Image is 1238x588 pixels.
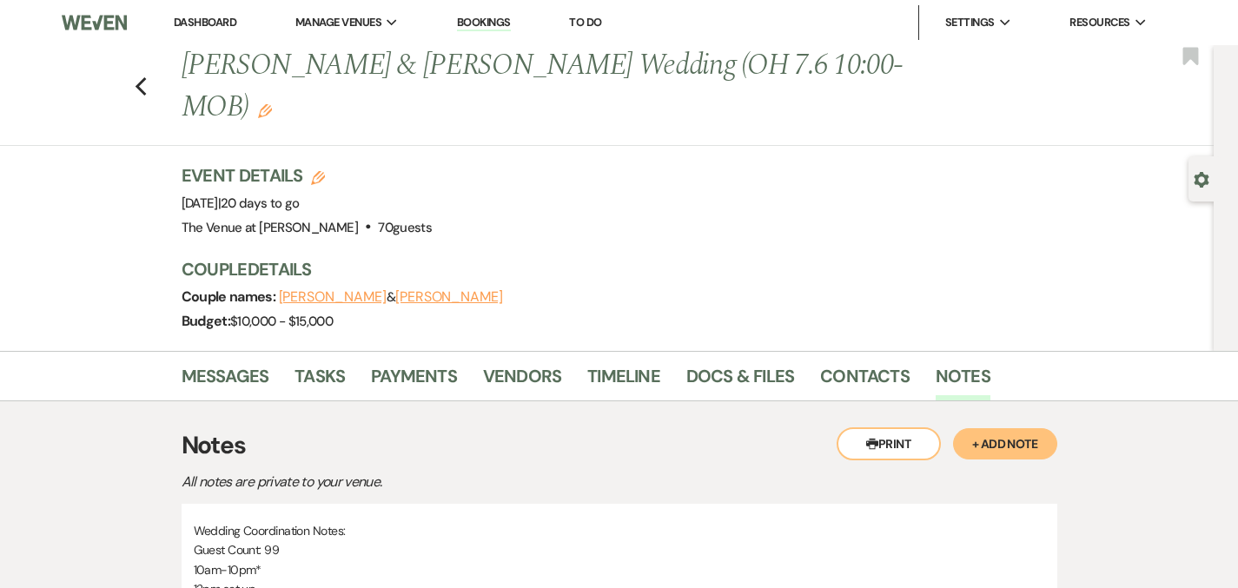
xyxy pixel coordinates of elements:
p: 10am-10pm* [194,560,1045,579]
img: Weven Logo [62,4,127,41]
a: Messages [182,362,269,400]
a: Notes [936,362,990,400]
a: Contacts [820,362,910,400]
span: 70 guests [378,219,432,236]
span: 20 days to go [221,195,300,212]
span: Resources [1069,14,1129,31]
span: Budget: [182,312,231,330]
a: Bookings [457,15,511,31]
button: [PERSON_NAME] [279,290,387,304]
a: Docs & Files [686,362,794,400]
p: Guest Count: 99 [194,540,1045,559]
a: To Do [569,15,601,30]
span: | [218,195,300,212]
a: Timeline [587,362,660,400]
span: Settings [945,14,995,31]
span: & [279,288,503,306]
span: $10,000 - $15,000 [230,313,333,330]
h3: Notes [182,427,1057,464]
button: [PERSON_NAME] [395,290,503,304]
a: Payments [371,362,457,400]
p: Wedding Coordination Notes: [194,521,1045,540]
button: Print [837,427,941,460]
h1: [PERSON_NAME] & [PERSON_NAME] Wedding (OH 7.6 10:00-MOB) [182,45,960,128]
p: All notes are private to your venue. [182,471,790,493]
h3: Couple Details [182,257,1155,281]
span: The Venue at [PERSON_NAME] [182,219,358,236]
h3: Event Details [182,163,433,188]
span: [DATE] [182,195,300,212]
button: + Add Note [953,428,1057,459]
a: Tasks [295,362,345,400]
button: Open lead details [1194,170,1209,187]
span: Couple names: [182,287,279,306]
span: Manage Venues [295,14,381,31]
a: Vendors [483,362,561,400]
button: Edit [258,102,272,118]
a: Dashboard [174,15,236,30]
